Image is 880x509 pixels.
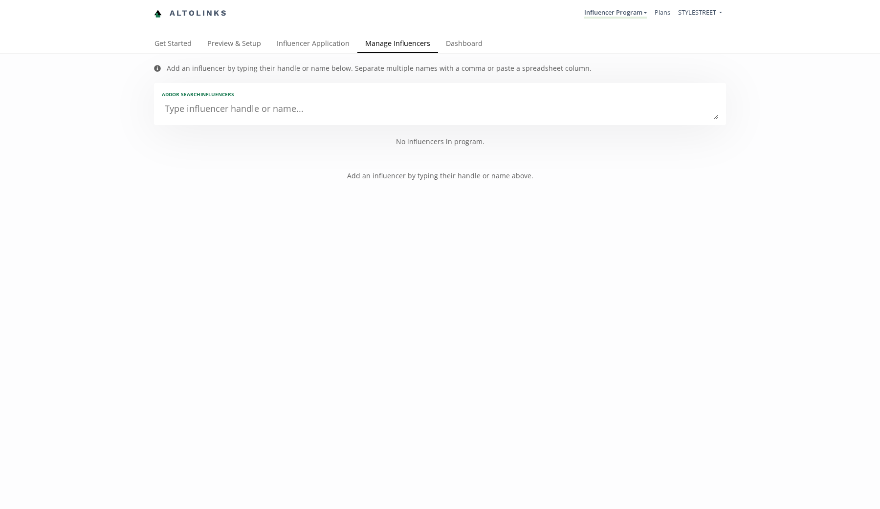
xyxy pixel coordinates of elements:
a: Preview & Setup [199,35,269,54]
a: Plans [655,8,670,17]
div: Add or search INFLUENCERS [162,91,718,98]
img: favicon-32x32.png [154,10,162,18]
a: STYLESTREET [678,8,722,19]
a: Influencer Program [584,8,647,19]
span: STYLESTREET [678,8,716,17]
a: Dashboard [438,35,490,54]
a: Manage Influencers [357,35,438,54]
a: Influencer Application [269,35,357,54]
div: No influencers in program. [154,129,726,213]
div: Add an influencer by typing their handle or name below. Separate multiple names with a comma or p... [167,64,592,73]
a: Get Started [147,35,199,54]
a: Altolinks [154,5,227,21]
div: Add an influencer by typing their handle or name above. [162,147,718,205]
